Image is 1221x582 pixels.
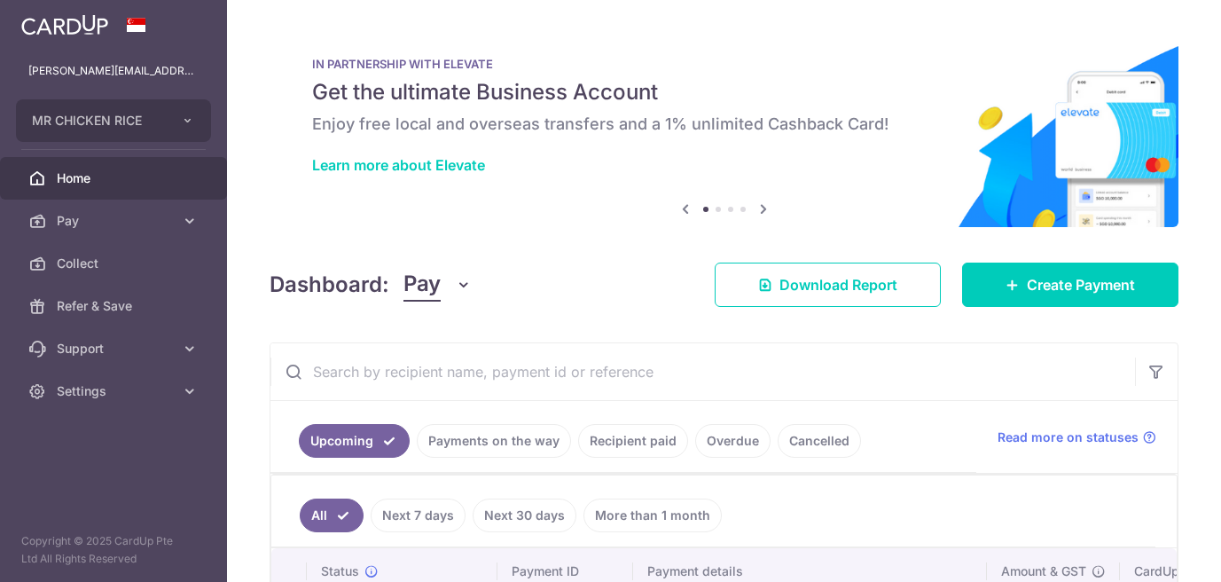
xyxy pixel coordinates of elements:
span: Pay [403,268,441,302]
button: MR CHICKEN RICE [16,99,211,142]
p: IN PARTNERSHIP WITH ELEVATE [312,57,1136,71]
button: Pay [403,268,472,302]
span: Download Report [779,274,897,295]
a: Read more on statuses [998,429,1156,446]
span: Amount & GST [1001,562,1086,580]
img: Renovation banner [270,28,1178,227]
a: Recipient paid [578,424,688,458]
span: Status [321,562,359,580]
a: Overdue [695,424,771,458]
span: Settings [57,382,174,400]
span: MR CHICKEN RICE [32,112,163,130]
img: CardUp [21,14,108,35]
p: [PERSON_NAME][EMAIL_ADDRESS][DOMAIN_NAME] [28,62,199,80]
span: Support [57,340,174,358]
span: Refer & Save [57,297,174,315]
a: Create Payment [962,263,1178,307]
input: Search by recipient name, payment id or reference [270,343,1135,400]
a: Payments on the way [417,424,571,458]
span: Home [57,169,174,187]
span: Pay [57,212,174,230]
span: CardUp fee [1134,562,1201,580]
h5: Get the ultimate Business Account [312,78,1136,106]
a: Cancelled [778,424,861,458]
h6: Enjoy free local and overseas transfers and a 1% unlimited Cashback Card! [312,114,1136,135]
a: Upcoming [299,424,410,458]
a: Download Report [715,263,941,307]
a: Learn more about Elevate [312,156,485,174]
span: Collect [57,255,174,272]
a: Next 30 days [473,499,576,532]
span: Create Payment [1027,274,1135,295]
a: All [300,499,364,532]
a: Next 7 days [371,499,466,532]
h4: Dashboard: [270,269,389,301]
a: More than 1 month [583,499,722,532]
span: Read more on statuses [998,429,1139,446]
